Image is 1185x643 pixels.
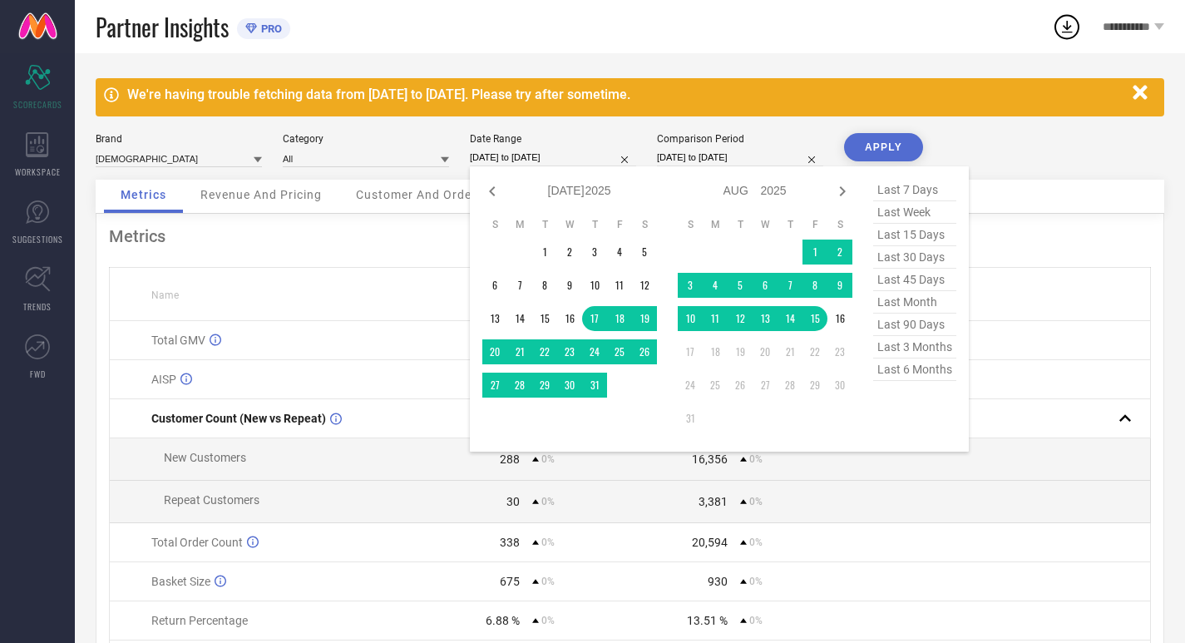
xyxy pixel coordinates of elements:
[13,98,62,111] span: SCORECARDS
[164,451,246,464] span: New Customers
[151,614,248,627] span: Return Percentage
[582,273,607,298] td: Thu Jul 10 2025
[873,336,956,359] span: last 3 months
[749,576,763,587] span: 0%
[692,536,728,549] div: 20,594
[778,306,802,331] td: Thu Aug 14 2025
[532,273,557,298] td: Tue Jul 08 2025
[541,576,555,587] span: 0%
[582,339,607,364] td: Thu Jul 24 2025
[753,373,778,398] td: Wed Aug 27 2025
[582,240,607,265] td: Thu Jul 03 2025
[541,615,555,626] span: 0%
[557,373,582,398] td: Wed Jul 30 2025
[607,339,632,364] td: Fri Jul 25 2025
[749,537,763,548] span: 0%
[703,306,728,331] td: Mon Aug 11 2025
[802,273,827,298] td: Fri Aug 08 2025
[728,306,753,331] td: Tue Aug 12 2025
[151,575,210,588] span: Basket Size
[778,373,802,398] td: Thu Aug 28 2025
[607,273,632,298] td: Fri Jul 11 2025
[678,339,703,364] td: Sun Aug 17 2025
[632,273,657,298] td: Sat Jul 12 2025
[873,246,956,269] span: last 30 days
[15,166,61,178] span: WORKSPACE
[873,291,956,314] span: last month
[582,218,607,231] th: Thursday
[678,218,703,231] th: Sunday
[827,218,852,231] th: Saturday
[151,412,326,425] span: Customer Count (New vs Repeat)
[500,536,520,549] div: 338
[1052,12,1082,42] div: Open download list
[30,368,46,380] span: FWD
[506,495,520,508] div: 30
[802,218,827,231] th: Friday
[96,133,262,145] div: Brand
[541,453,555,465] span: 0%
[283,133,449,145] div: Category
[802,240,827,265] td: Fri Aug 01 2025
[532,240,557,265] td: Tue Jul 01 2025
[827,339,852,364] td: Sat Aug 23 2025
[873,224,956,246] span: last 15 days
[127,87,1124,102] div: We're having trouble fetching data from [DATE] to [DATE]. Please try after sometime.
[802,373,827,398] td: Fri Aug 29 2025
[507,339,532,364] td: Mon Jul 21 2025
[753,306,778,331] td: Wed Aug 13 2025
[832,181,852,201] div: Next month
[753,273,778,298] td: Wed Aug 06 2025
[557,218,582,231] th: Wednesday
[557,306,582,331] td: Wed Jul 16 2025
[257,22,282,35] span: PRO
[482,218,507,231] th: Sunday
[23,300,52,313] span: TRENDS
[749,615,763,626] span: 0%
[728,218,753,231] th: Tuesday
[827,240,852,265] td: Sat Aug 02 2025
[557,240,582,265] td: Wed Jul 02 2025
[778,273,802,298] td: Thu Aug 07 2025
[749,453,763,465] span: 0%
[557,339,582,364] td: Wed Jul 23 2025
[151,373,176,386] span: AISP
[607,306,632,331] td: Fri Jul 18 2025
[482,273,507,298] td: Sun Jul 06 2025
[657,133,823,145] div: Comparison Period
[678,406,703,431] td: Sun Aug 31 2025
[678,373,703,398] td: Sun Aug 24 2025
[703,373,728,398] td: Mon Aug 25 2025
[151,536,243,549] span: Total Order Count
[778,339,802,364] td: Thu Aug 21 2025
[151,289,179,301] span: Name
[500,453,520,466] div: 288
[632,306,657,331] td: Sat Jul 19 2025
[164,493,259,507] span: Repeat Customers
[482,306,507,331] td: Sun Jul 13 2025
[470,149,636,166] input: Select date range
[507,306,532,331] td: Mon Jul 14 2025
[728,373,753,398] td: Tue Aug 26 2025
[507,373,532,398] td: Mon Jul 28 2025
[12,233,63,245] span: SUGGESTIONS
[749,496,763,507] span: 0%
[482,339,507,364] td: Sun Jul 20 2025
[607,218,632,231] th: Friday
[873,314,956,336] span: last 90 days
[486,614,520,627] div: 6.88 %
[728,339,753,364] td: Tue Aug 19 2025
[482,181,502,201] div: Previous month
[500,575,520,588] div: 675
[632,240,657,265] td: Sat Jul 05 2025
[532,373,557,398] td: Tue Jul 29 2025
[482,373,507,398] td: Sun Jul 27 2025
[532,339,557,364] td: Tue Jul 22 2025
[96,10,229,44] span: Partner Insights
[532,218,557,231] th: Tuesday
[541,496,555,507] span: 0%
[632,339,657,364] td: Sat Jul 26 2025
[200,188,322,201] span: Revenue And Pricing
[827,306,852,331] td: Sat Aug 16 2025
[582,373,607,398] td: Thu Jul 31 2025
